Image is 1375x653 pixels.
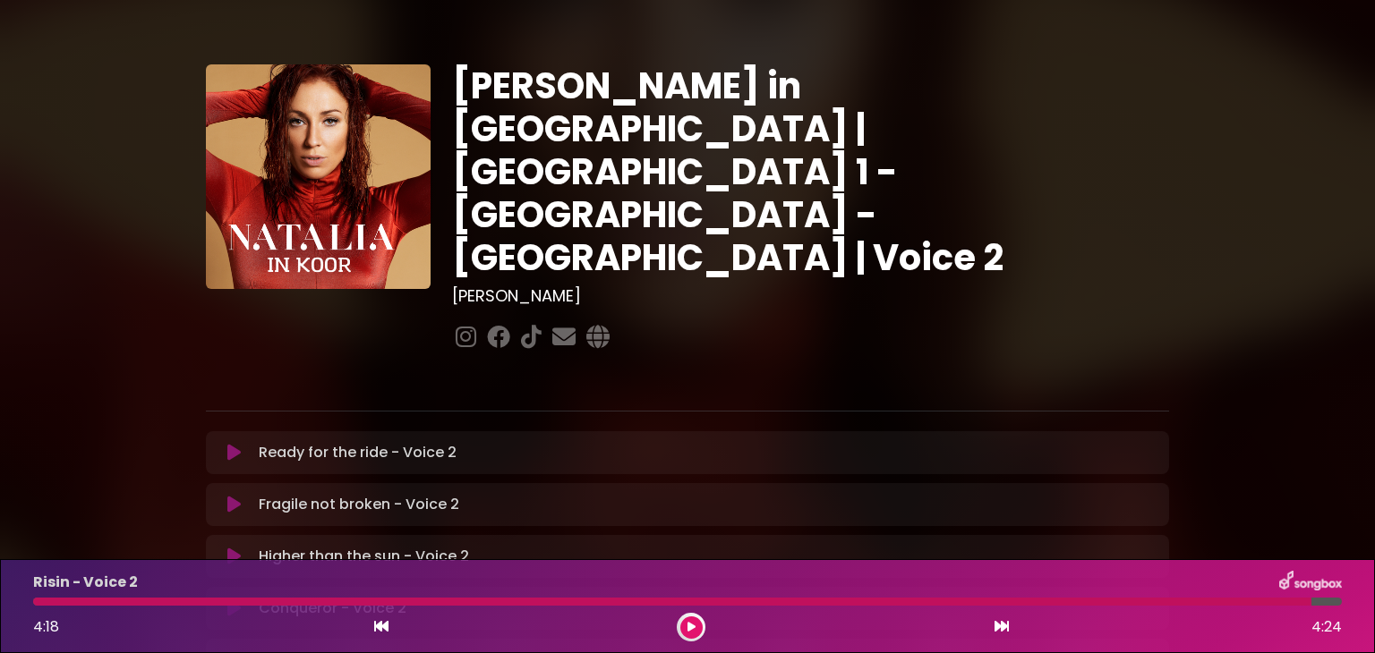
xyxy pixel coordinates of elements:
[33,616,59,637] span: 4:18
[1279,571,1342,594] img: songbox-logo-white.png
[206,64,431,289] img: YTVS25JmS9CLUqXqkEhs
[259,546,469,567] p: Higher than the sun - Voice 2
[1311,616,1342,638] span: 4:24
[259,494,459,515] p: Fragile not broken - Voice 2
[452,286,1169,306] h3: [PERSON_NAME]
[259,442,457,463] p: Ready for the ride - Voice 2
[33,572,138,593] p: Risin - Voice 2
[452,64,1169,279] h1: [PERSON_NAME] in [GEOGRAPHIC_DATA] | [GEOGRAPHIC_DATA] 1 - [GEOGRAPHIC_DATA] - [GEOGRAPHIC_DATA] ...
